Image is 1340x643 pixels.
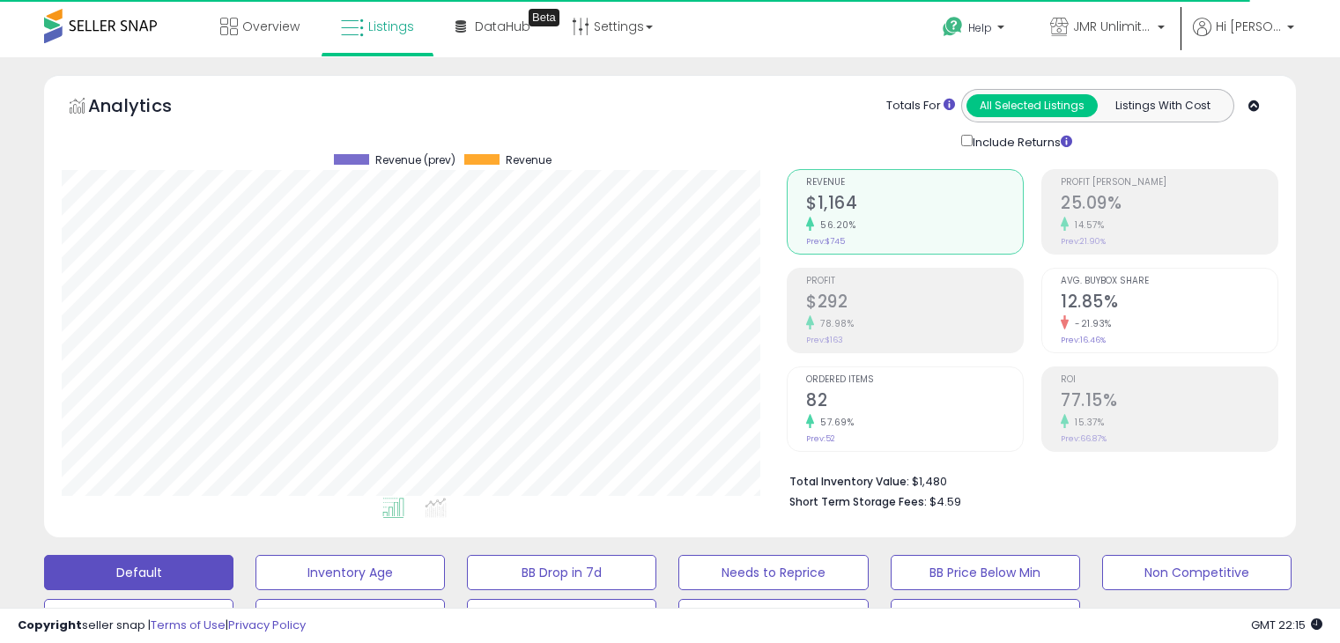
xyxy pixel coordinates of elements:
button: Non Competitive [1102,555,1292,590]
span: DataHub [475,18,530,35]
span: Help [968,20,992,35]
button: BB Drop in 7d [467,555,656,590]
small: Prev: 66.87% [1061,433,1107,444]
button: Default [44,555,233,590]
button: All Selected Listings [966,94,1098,117]
button: BB Price Below Min [891,555,1080,590]
small: -21.93% [1069,317,1112,330]
span: Avg. Buybox Share [1061,277,1277,286]
div: Include Returns [948,131,1093,152]
span: Revenue [506,154,552,166]
span: Profit [PERSON_NAME] [1061,178,1277,188]
small: 14.57% [1069,218,1104,232]
h2: 12.85% [1061,292,1277,315]
small: 15.37% [1069,416,1104,429]
small: 56.20% [814,218,855,232]
h2: $292 [806,292,1023,315]
button: Needs to Reprice [678,555,868,590]
div: Totals For [886,98,955,115]
span: Revenue [806,178,1023,188]
small: Prev: 52 [806,433,835,444]
h2: $1,164 [806,193,1023,217]
span: Overview [242,18,300,35]
h2: 77.15% [1061,390,1277,414]
small: 78.98% [814,317,854,330]
b: Short Term Storage Fees: [789,494,927,509]
b: Total Inventory Value: [789,474,909,489]
span: Revenue (prev) [375,154,455,166]
small: Prev: 21.90% [1061,236,1106,247]
h2: 25.09% [1061,193,1277,217]
a: Help [929,3,1022,57]
small: Prev: 16.46% [1061,335,1106,345]
a: Hi [PERSON_NAME] [1193,18,1294,57]
h2: 82 [806,390,1023,414]
a: Privacy Policy [228,617,306,633]
span: ROI [1061,375,1277,385]
li: $1,480 [789,469,1265,491]
small: 57.69% [814,416,854,429]
strong: Copyright [18,617,82,633]
h5: Analytics [88,93,206,122]
span: Hi [PERSON_NAME] [1216,18,1282,35]
small: Prev: $163 [806,335,843,345]
div: Tooltip anchor [529,9,559,26]
span: $4.59 [929,493,961,510]
span: Ordered Items [806,375,1023,385]
span: Profit [806,277,1023,286]
span: Listings [368,18,414,35]
span: JMR Unlimited [1073,18,1152,35]
div: seller snap | | [18,617,306,634]
span: 2025-09-11 22:15 GMT [1251,617,1322,633]
button: Inventory Age [255,555,445,590]
small: Prev: $745 [806,236,845,247]
button: Listings With Cost [1097,94,1228,117]
i: Get Help [942,16,964,38]
a: Terms of Use [151,617,226,633]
